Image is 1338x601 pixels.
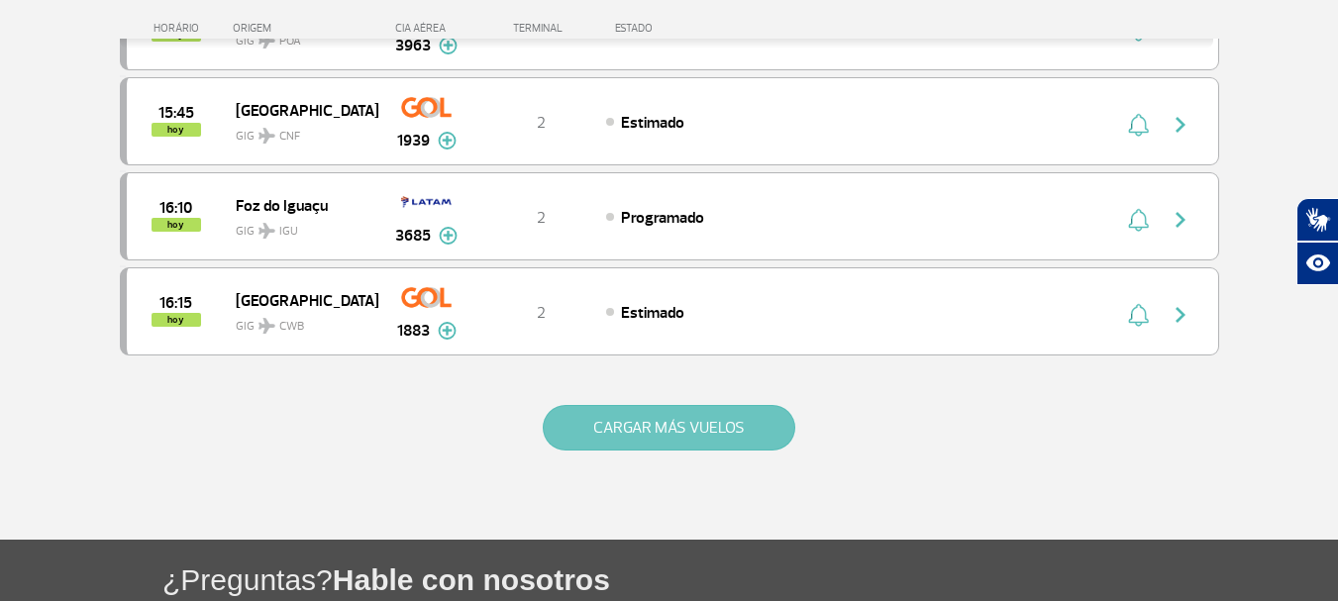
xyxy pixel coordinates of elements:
img: sino-painel-voo.svg [1128,303,1149,327]
div: Plugin de acessibilidade da Hand Talk. [1296,198,1338,285]
button: Abrir recursos assistivos. [1296,242,1338,285]
span: Estimado [621,113,684,133]
button: CARGAR MÁS VUELOS [543,405,795,451]
img: seta-direita-painel-voo.svg [1169,303,1192,327]
div: HORÁRIO [126,22,234,35]
span: [GEOGRAPHIC_DATA] [236,97,362,123]
div: CIA AÉREA [377,22,476,35]
div: ESTADO [605,22,767,35]
button: Abrir tradutor de língua de sinais. [1296,198,1338,242]
h1: ¿Preguntas? [162,559,1338,600]
span: GIG [236,212,362,241]
span: Hable con nosotros [333,563,610,596]
img: mais-info-painel-voo.svg [438,132,457,150]
span: 2 [537,208,546,228]
span: 2 [537,303,546,323]
span: Estimado [621,303,684,323]
img: seta-direita-painel-voo.svg [1169,208,1192,232]
span: 2 [537,113,546,133]
img: mais-info-painel-voo.svg [438,322,457,340]
div: TERMINAL [476,22,605,35]
span: hoy [152,123,201,137]
span: [GEOGRAPHIC_DATA] [236,287,362,313]
span: Programado [621,208,704,228]
span: 2025-09-26 16:15:00 [159,296,192,310]
img: seta-direita-painel-voo.svg [1169,113,1192,137]
span: hoy [152,313,201,327]
img: sino-painel-voo.svg [1128,208,1149,232]
span: GIG [236,307,362,336]
span: 1939 [397,129,430,152]
span: CWB [279,318,304,336]
img: sino-painel-voo.svg [1128,113,1149,137]
span: 3685 [395,224,431,248]
img: destiny_airplane.svg [258,318,275,334]
img: mais-info-painel-voo.svg [439,227,458,245]
span: Foz do Iguaçu [236,192,362,218]
img: destiny_airplane.svg [258,128,275,144]
span: CNF [279,128,300,146]
span: 1883 [397,319,430,343]
span: GIG [236,117,362,146]
div: ORIGEM [233,22,377,35]
span: hoy [152,218,201,232]
span: 2025-09-26 16:10:00 [159,201,192,215]
img: destiny_airplane.svg [258,223,275,239]
span: 2025-09-26 15:45:00 [158,106,194,120]
span: IGU [279,223,298,241]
